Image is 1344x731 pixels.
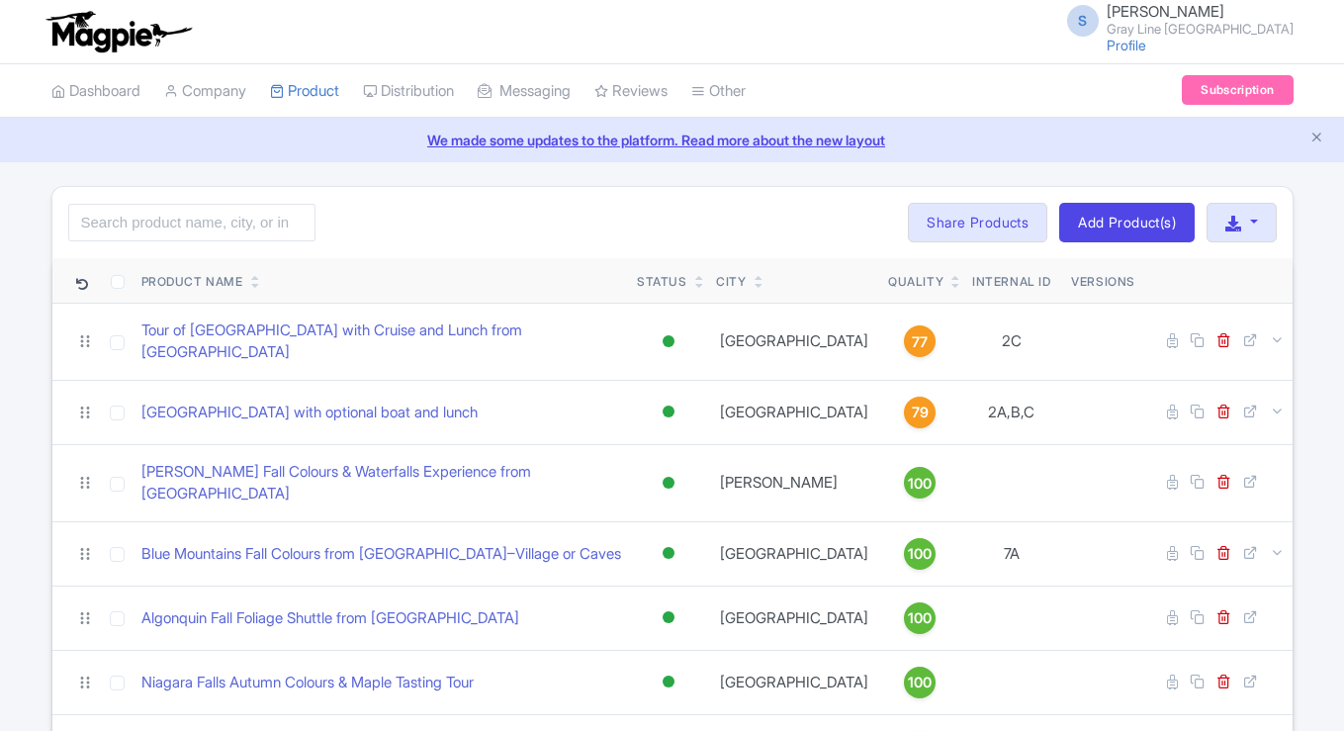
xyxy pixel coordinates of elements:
[659,327,678,356] div: Active
[270,64,339,119] a: Product
[716,273,746,291] div: City
[1107,37,1146,53] a: Profile
[912,331,928,353] span: 77
[959,380,1063,444] td: 2A,B,C
[1107,23,1294,36] small: Gray Line [GEOGRAPHIC_DATA]
[659,539,678,568] div: Active
[708,650,880,714] td: [GEOGRAPHIC_DATA]
[141,320,622,364] a: Tour of [GEOGRAPHIC_DATA] with Cruise and Lunch from [GEOGRAPHIC_DATA]
[1067,5,1099,37] span: S
[12,130,1332,150] a: We made some updates to the platform. Read more about the new layout
[478,64,571,119] a: Messaging
[908,607,932,629] span: 100
[908,473,932,495] span: 100
[1055,4,1294,36] a: S [PERSON_NAME] Gray Line [GEOGRAPHIC_DATA]
[141,461,622,505] a: [PERSON_NAME] Fall Colours & Waterfalls Experience from [GEOGRAPHIC_DATA]
[888,538,951,570] a: 100
[888,325,951,357] a: 77
[691,64,746,119] a: Other
[637,273,687,291] div: Status
[959,521,1063,586] td: 7A
[908,203,1047,242] a: Share Products
[888,273,943,291] div: Quality
[888,397,951,428] a: 79
[888,602,951,634] a: 100
[908,543,932,565] span: 100
[1063,258,1143,304] th: Versions
[888,667,951,698] a: 100
[659,668,678,696] div: Active
[141,543,621,566] a: Blue Mountains Fall Colours from [GEOGRAPHIC_DATA]–Village or Caves
[1059,203,1195,242] a: Add Product(s)
[708,521,880,586] td: [GEOGRAPHIC_DATA]
[1182,75,1293,105] a: Subscription
[888,467,951,499] a: 100
[959,303,1063,380] td: 2C
[141,607,519,630] a: Algonquin Fall Foliage Shuttle from [GEOGRAPHIC_DATA]
[1107,2,1224,21] span: [PERSON_NAME]
[959,258,1063,304] th: Internal ID
[68,204,315,241] input: Search product name, city, or interal id
[594,64,668,119] a: Reviews
[708,303,880,380] td: [GEOGRAPHIC_DATA]
[659,603,678,632] div: Active
[141,672,474,694] a: Niagara Falls Autumn Colours & Maple Tasting Tour
[42,10,195,53] img: logo-ab69f6fb50320c5b225c76a69d11143b.png
[164,64,246,119] a: Company
[912,402,929,423] span: 79
[708,444,880,521] td: [PERSON_NAME]
[51,64,140,119] a: Dashboard
[141,402,478,424] a: [GEOGRAPHIC_DATA] with optional boat and lunch
[363,64,454,119] a: Distribution
[659,469,678,498] div: Active
[708,380,880,444] td: [GEOGRAPHIC_DATA]
[908,672,932,693] span: 100
[659,398,678,426] div: Active
[1309,128,1324,150] button: Close announcement
[141,273,243,291] div: Product Name
[708,586,880,650] td: [GEOGRAPHIC_DATA]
